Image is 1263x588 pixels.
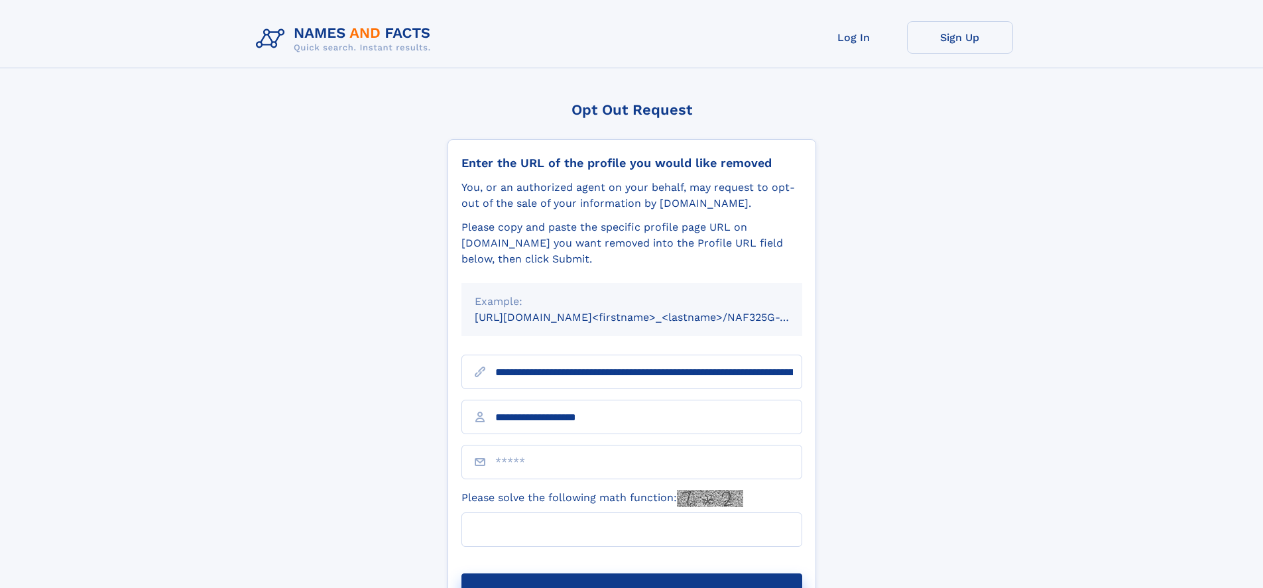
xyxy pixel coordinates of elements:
[461,156,802,170] div: Enter the URL of the profile you would like removed
[251,21,442,57] img: Logo Names and Facts
[461,490,743,507] label: Please solve the following math function:
[475,294,789,310] div: Example:
[461,180,802,211] div: You, or an authorized agent on your behalf, may request to opt-out of the sale of your informatio...
[907,21,1013,54] a: Sign Up
[801,21,907,54] a: Log In
[461,219,802,267] div: Please copy and paste the specific profile page URL on [DOMAIN_NAME] you want removed into the Pr...
[475,311,827,323] small: [URL][DOMAIN_NAME]<firstname>_<lastname>/NAF325G-xxxxxxxx
[448,101,816,118] div: Opt Out Request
